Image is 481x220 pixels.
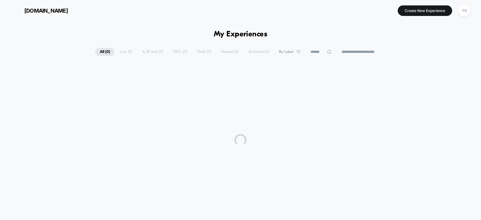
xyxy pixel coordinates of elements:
span: By Label [279,50,293,54]
span: All ( 0 ) [95,48,115,56]
button: Create New Experience [398,5,452,16]
div: YK [458,5,470,17]
h1: My Experiences [214,30,268,39]
button: YK [457,5,472,17]
button: [DOMAIN_NAME] [9,6,70,15]
span: [DOMAIN_NAME] [24,8,68,14]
